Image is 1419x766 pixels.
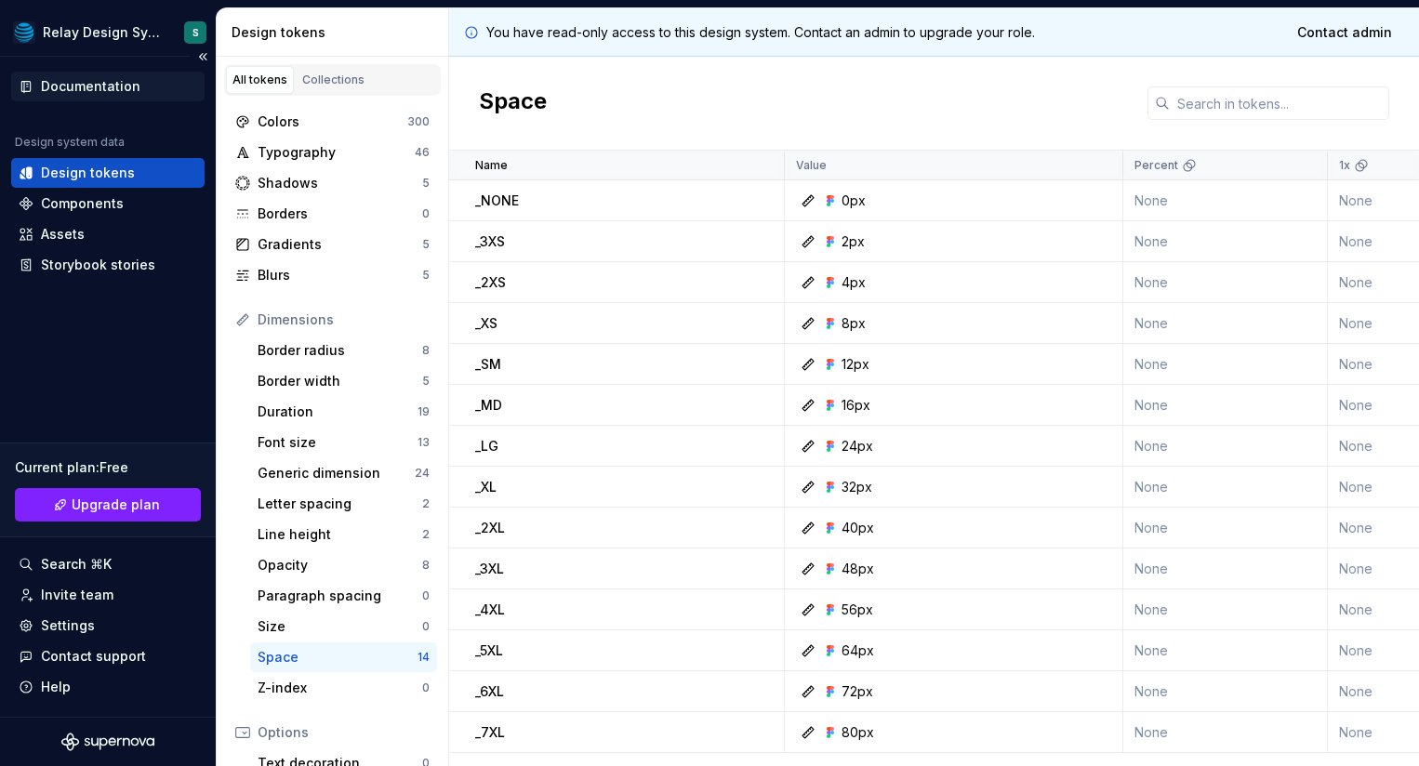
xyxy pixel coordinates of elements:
div: Size [258,617,422,636]
p: _NONE [475,191,519,210]
p: Value [796,158,827,173]
a: Borders0 [228,199,437,229]
div: 2 [422,527,430,542]
div: 300 [407,114,430,129]
p: 1x [1339,158,1350,173]
div: Duration [258,403,418,421]
a: Shadows5 [228,168,437,198]
td: None [1123,426,1328,467]
div: 4px [842,273,866,292]
svg: Supernova Logo [61,733,154,751]
div: 72px [842,682,873,701]
td: None [1123,180,1328,221]
p: _LG [475,437,498,456]
p: _XL [475,478,497,496]
td: None [1123,508,1328,548]
td: None [1123,262,1328,303]
span: Upgrade plan [72,495,160,514]
h2: Space [479,86,547,120]
div: Collections [302,73,365,87]
div: Contact support [41,647,146,666]
a: Storybook stories [11,250,205,280]
p: _4XL [475,601,505,619]
div: 0 [422,588,430,603]
a: Z-index0 [250,673,437,703]
p: _6XL [475,682,504,701]
div: Relay Design System [43,23,162,42]
div: Help [41,678,71,696]
div: Design tokens [41,164,135,182]
div: 13 [418,435,430,450]
div: Storybook stories [41,256,155,274]
button: Collapse sidebar [190,44,216,70]
div: Colors [258,112,407,131]
div: Dimensions [258,310,430,329]
div: Border radius [258,341,422,360]
button: Help [11,672,205,702]
a: Size0 [250,612,437,641]
div: 5 [422,176,430,191]
div: 5 [422,237,430,252]
div: 19 [418,404,430,419]
a: Typography46 [228,138,437,167]
div: Assets [41,225,85,244]
td: None [1123,548,1328,589]
div: Design tokens [232,23,441,42]
td: None [1123,467,1328,508]
p: _5XL [475,641,503,660]
span: Contact admin [1297,23,1392,42]
div: 5 [422,268,430,283]
a: Documentation [11,72,205,101]
div: Paragraph spacing [258,587,422,605]
a: Design tokens [11,158,205,188]
div: 32px [842,478,872,496]
td: None [1123,630,1328,671]
div: 8 [422,558,430,573]
p: Percent [1134,158,1178,173]
a: Settings [11,611,205,641]
div: Opacity [258,556,422,574]
div: 56px [842,601,873,619]
div: Options [258,723,430,742]
a: Blurs5 [228,260,437,290]
div: 0 [422,680,430,695]
div: 8 [422,343,430,358]
p: _2XL [475,519,505,537]
td: None [1123,221,1328,262]
div: Typography [258,143,415,162]
div: Shadows [258,174,422,192]
a: Font size13 [250,428,437,457]
div: 24px [842,437,873,456]
div: 24 [415,466,430,481]
div: Documentation [41,77,140,96]
a: Paragraph spacing0 [250,581,437,611]
td: None [1123,385,1328,426]
a: Border width5 [250,366,437,396]
td: None [1123,671,1328,712]
p: _XS [475,314,497,333]
p: _3XS [475,232,505,251]
div: Z-index [258,679,422,697]
div: 5 [422,374,430,389]
div: S [192,25,199,40]
p: _7XL [475,723,505,742]
a: Border radius8 [250,336,437,365]
td: None [1123,712,1328,753]
div: Search ⌘K [41,555,112,574]
img: 25159035-79e5-4ffd-8a60-56b794307018.png [13,21,35,44]
td: None [1123,344,1328,385]
p: _SM [475,355,501,374]
div: 2 [422,496,430,511]
div: 0 [422,206,430,221]
p: _2XS [475,273,506,292]
div: 14 [418,650,430,665]
div: All tokens [232,73,287,87]
div: 12px [842,355,869,374]
div: 40px [842,519,874,537]
div: Settings [41,616,95,635]
a: Invite team [11,580,205,610]
a: Opacity8 [250,550,437,580]
div: Invite team [41,586,113,604]
p: _MD [475,396,502,415]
